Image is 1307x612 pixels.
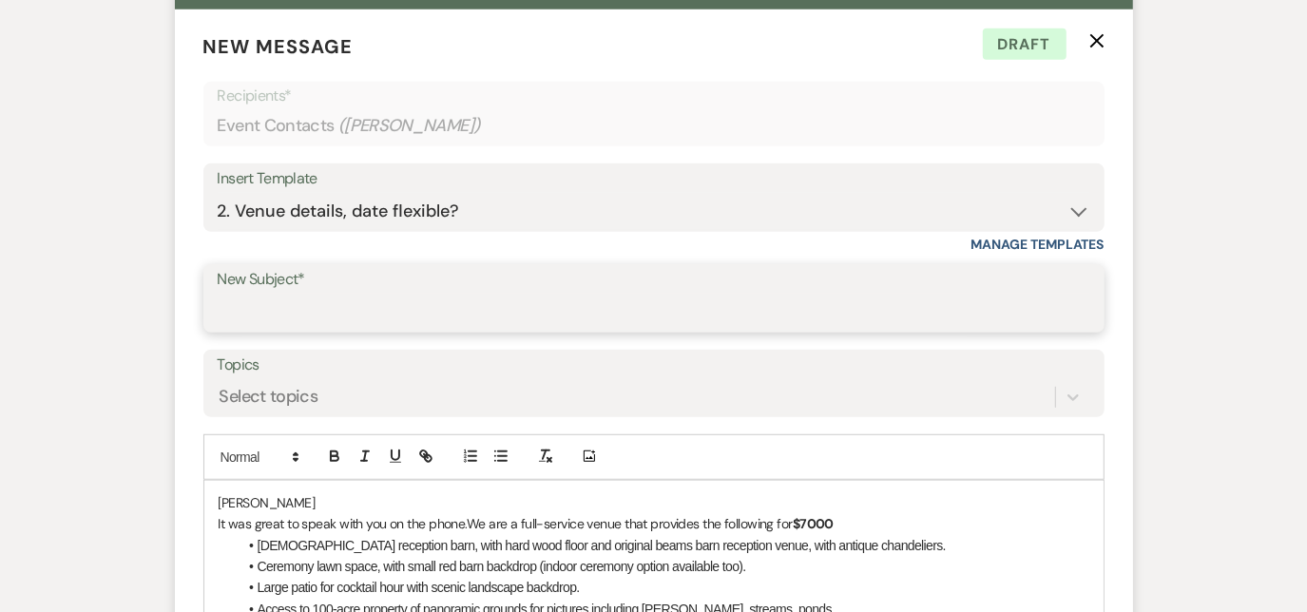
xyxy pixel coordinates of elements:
[218,107,1090,144] div: Event Contacts
[218,352,1090,379] label: Topics
[219,492,1089,513] p: [PERSON_NAME]
[793,515,834,532] strong: $7000
[218,266,1090,294] label: New Subject*
[258,538,946,553] span: [DEMOGRAPHIC_DATA] reception barn, with hard wood floor and original beams barn reception venue, ...
[983,29,1067,61] span: Draft
[220,384,318,410] div: Select topics
[258,559,746,574] span: Ceremony lawn space, with small red barn backdrop (indoor ceremony option available too).
[338,113,481,139] span: ( [PERSON_NAME] )
[467,515,793,532] span: We are a full-service venue that provides the following for
[218,84,1090,108] p: Recipients*
[971,236,1105,253] a: Manage Templates
[218,165,1090,193] div: Insert Template
[258,580,580,595] span: Large patio for cocktail hour with scenic landscape backdrop.
[203,34,354,59] span: New Message
[219,513,1089,534] p: It was great to speak with you on the phone.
